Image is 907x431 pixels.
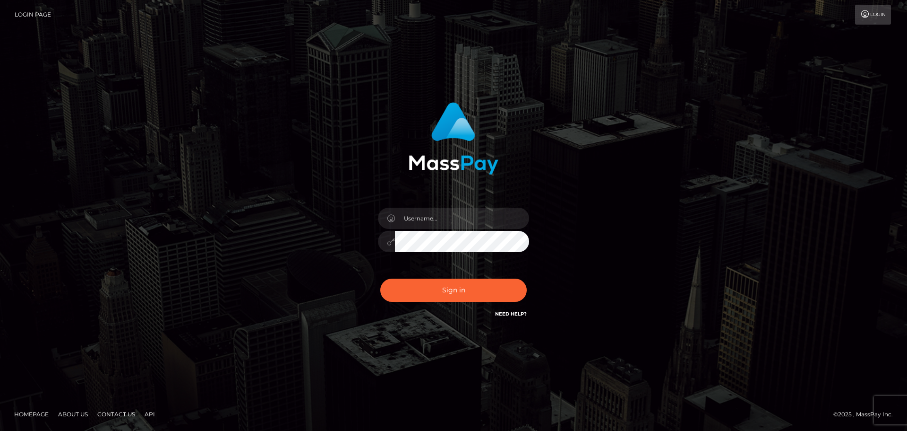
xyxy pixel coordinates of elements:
img: MassPay Login [409,102,498,175]
div: © 2025 , MassPay Inc. [833,409,900,420]
button: Sign in [380,279,527,302]
a: Login [855,5,891,25]
a: API [141,407,159,422]
a: Login Page [15,5,51,25]
a: About Us [54,407,92,422]
a: Homepage [10,407,52,422]
a: Need Help? [495,311,527,317]
input: Username... [395,208,529,229]
a: Contact Us [94,407,139,422]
